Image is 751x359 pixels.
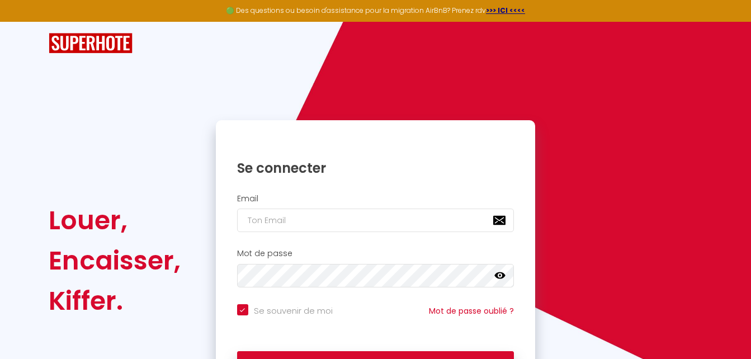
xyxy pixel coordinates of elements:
h2: Email [237,194,514,204]
input: Ton Email [237,209,514,232]
h1: Se connecter [237,159,514,177]
a: Mot de passe oublié ? [429,305,514,317]
a: >>> ICI <<<< [486,6,525,15]
div: Louer, [49,200,181,240]
div: Kiffer. [49,281,181,321]
h2: Mot de passe [237,249,514,258]
div: Encaisser, [49,240,181,281]
img: SuperHote logo [49,33,133,54]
